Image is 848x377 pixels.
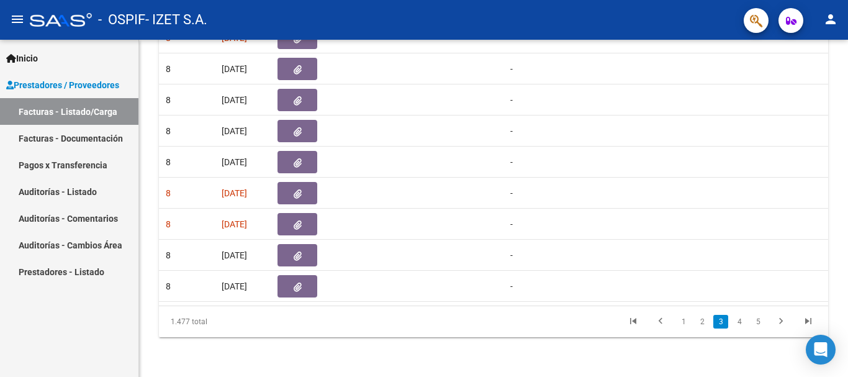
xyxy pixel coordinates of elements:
[510,95,513,105] span: -
[222,219,247,229] span: [DATE]
[510,126,513,136] span: -
[674,311,693,332] li: page 1
[749,311,767,332] li: page 5
[732,315,747,329] a: 4
[6,78,119,92] span: Prestadores / Proveedores
[796,315,820,329] a: go to last page
[510,281,513,291] span: -
[510,157,513,167] span: -
[510,219,513,229] span: -
[222,95,247,105] span: [DATE]
[222,64,247,74] span: [DATE]
[510,64,513,74] span: -
[222,250,247,260] span: [DATE]
[10,12,25,27] mat-icon: menu
[145,6,207,34] span: - IZET S.A.
[711,311,730,332] li: page 3
[166,95,171,105] span: 8
[222,281,247,291] span: [DATE]
[510,188,513,198] span: -
[159,306,291,337] div: 1.477 total
[621,315,645,329] a: go to first page
[98,6,145,34] span: - OSPIF
[166,281,171,291] span: 8
[676,315,691,329] a: 1
[649,315,672,329] a: go to previous page
[166,64,171,74] span: 8
[693,311,711,332] li: page 2
[222,157,247,167] span: [DATE]
[166,188,171,198] span: 8
[222,126,247,136] span: [DATE]
[6,52,38,65] span: Inicio
[713,315,728,329] a: 3
[222,188,247,198] span: [DATE]
[695,315,710,329] a: 2
[510,250,513,260] span: -
[823,12,838,27] mat-icon: person
[166,219,171,229] span: 8
[730,311,749,332] li: page 4
[806,335,836,365] div: Open Intercom Messenger
[166,250,171,260] span: 8
[166,126,171,136] span: 8
[166,157,171,167] span: 8
[769,315,793,329] a: go to next page
[751,315,765,329] a: 5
